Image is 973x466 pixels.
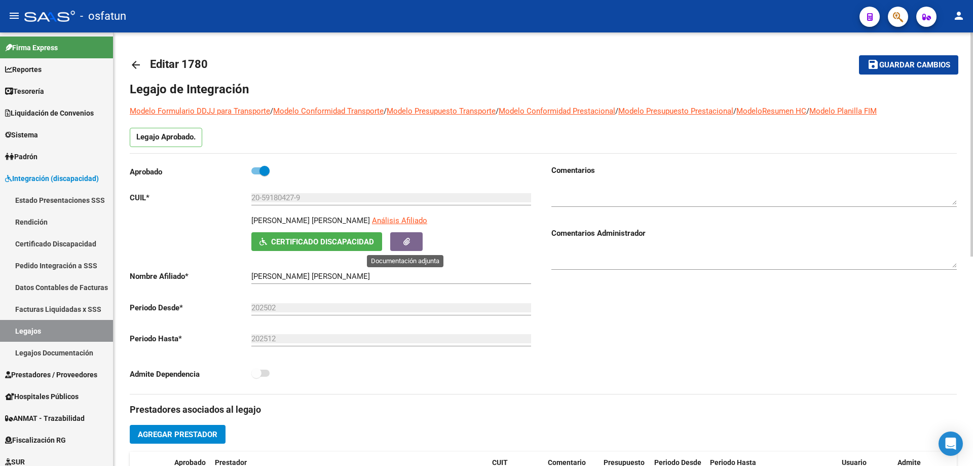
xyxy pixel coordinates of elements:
span: Firma Express [5,42,58,53]
p: CUIL [130,192,251,203]
h3: Prestadores asociados al legajo [130,403,957,417]
p: [PERSON_NAME] [PERSON_NAME] [251,215,370,226]
mat-icon: person [953,10,965,22]
mat-icon: arrow_back [130,59,142,71]
mat-icon: save [867,58,879,70]
p: Legajo Aprobado. [130,128,202,147]
span: - osfatun [80,5,126,27]
mat-icon: menu [8,10,20,22]
a: Modelo Presupuesto Transporte [387,106,496,116]
span: Editar 1780 [150,58,208,70]
p: Periodo Desde [130,302,251,313]
a: Modelo Formulario DDJJ para Transporte [130,106,270,116]
a: Modelo Conformidad Transporte [273,106,384,116]
button: Certificado Discapacidad [251,232,382,251]
span: Hospitales Públicos [5,391,79,402]
span: Guardar cambios [879,61,950,70]
span: Sistema [5,129,38,140]
h1: Legajo de Integración [130,81,957,97]
span: Tesorería [5,86,44,97]
a: Modelo Presupuesto Prestacional [618,106,733,116]
p: Admite Dependencia [130,369,251,380]
span: Integración (discapacidad) [5,173,99,184]
button: Guardar cambios [859,55,958,74]
span: ANMAT - Trazabilidad [5,413,85,424]
span: Liquidación de Convenios [5,107,94,119]
span: Análisis Afiliado [372,216,427,225]
p: Nombre Afiliado [130,271,251,282]
h3: Comentarios Administrador [551,228,957,239]
a: Modelo Conformidad Prestacional [499,106,615,116]
span: Padrón [5,151,38,162]
div: Open Intercom Messenger [939,432,963,456]
p: Periodo Hasta [130,333,251,344]
span: Reportes [5,64,42,75]
a: ModeloResumen HC [736,106,806,116]
p: Aprobado [130,166,251,177]
span: Prestadores / Proveedores [5,369,97,380]
button: Agregar Prestador [130,425,226,444]
span: Agregar Prestador [138,430,217,439]
a: Modelo Planilla FIM [809,106,877,116]
h3: Comentarios [551,165,957,176]
span: Fiscalización RG [5,435,66,446]
span: Certificado Discapacidad [271,237,374,246]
